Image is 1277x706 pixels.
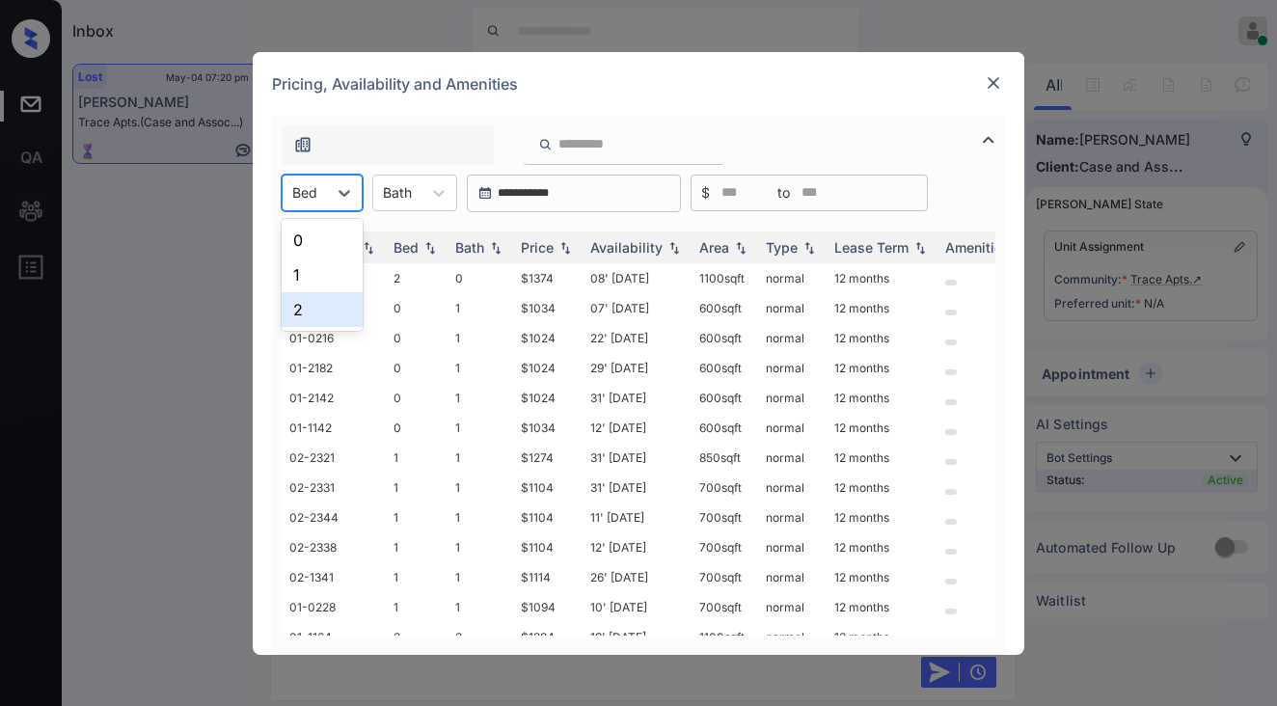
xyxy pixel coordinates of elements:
td: 01-2182 [282,353,386,383]
td: 02-2344 [282,502,386,532]
td: 1 [448,473,513,502]
td: normal [758,323,827,353]
div: Bed [394,239,419,256]
td: $1274 [513,443,583,473]
td: 1 [386,443,448,473]
td: 600 sqft [692,413,758,443]
td: 0 [386,383,448,413]
td: $1104 [513,532,583,562]
div: Availability [590,239,663,256]
td: 26' [DATE] [583,562,692,592]
td: 01-1164 [282,622,386,652]
td: 2 [386,263,448,293]
td: 02-2321 [282,443,386,473]
div: 0 [282,223,363,258]
div: Amenities [945,239,1010,256]
td: 700 sqft [692,562,758,592]
td: $1024 [513,383,583,413]
div: 1 [282,258,363,292]
td: $1374 [513,263,583,293]
td: 1 [448,293,513,323]
td: normal [758,293,827,323]
td: normal [758,353,827,383]
td: 12 months [827,353,937,383]
td: 1100 sqft [692,622,758,652]
td: 1 [448,323,513,353]
td: 850 sqft [692,443,758,473]
td: 12 months [827,473,937,502]
td: 1 [386,473,448,502]
td: $1034 [513,413,583,443]
td: 1 [448,592,513,622]
img: close [984,73,1003,93]
td: 01-1142 [282,413,386,443]
div: Price [521,239,554,256]
td: 12 months [827,502,937,532]
td: 12' [DATE] [583,413,692,443]
td: 12 months [827,562,937,592]
td: 1100 sqft [692,263,758,293]
td: 600 sqft [692,383,758,413]
td: normal [758,622,827,652]
div: Bath [455,239,484,256]
td: 02-1341 [282,562,386,592]
td: normal [758,413,827,443]
td: 1 [448,532,513,562]
td: 1 [386,532,448,562]
td: 29' [DATE] [583,353,692,383]
td: 12 months [827,413,937,443]
td: 1 [448,562,513,592]
td: 0 [386,323,448,353]
td: 0 [448,263,513,293]
td: $1114 [513,562,583,592]
td: $1384 [513,622,583,652]
td: 700 sqft [692,592,758,622]
td: 31' [DATE] [583,473,692,502]
td: normal [758,263,827,293]
td: 600 sqft [692,323,758,353]
td: 700 sqft [692,532,758,562]
td: 31' [DATE] [583,383,692,413]
img: sorting [421,240,440,254]
img: sorting [731,240,750,254]
td: 700 sqft [692,473,758,502]
span: $ [701,182,710,204]
td: 02-2331 [282,473,386,502]
td: 12 months [827,293,937,323]
td: 2 [448,622,513,652]
img: sorting [556,240,575,254]
td: $1024 [513,353,583,383]
td: 1 [386,592,448,622]
td: 1 [386,502,448,532]
td: 19' [DATE] [583,622,692,652]
div: 2 [282,292,363,327]
td: 11' [DATE] [583,502,692,532]
td: 2 [386,622,448,652]
td: 1 [448,383,513,413]
td: 12 months [827,622,937,652]
td: 1 [448,502,513,532]
td: 12 months [827,592,937,622]
td: 07' [DATE] [583,293,692,323]
img: sorting [665,240,684,254]
td: normal [758,562,827,592]
img: icon-zuma [538,136,553,153]
img: sorting [910,240,930,254]
img: icon-zuma [293,135,312,154]
td: 10' [DATE] [583,592,692,622]
td: 1 [448,353,513,383]
div: Pricing, Availability and Amenities [253,52,1024,116]
img: icon-zuma [977,128,1000,151]
td: $1024 [513,323,583,353]
td: normal [758,592,827,622]
td: 01-0216 [282,323,386,353]
td: 0 [386,413,448,443]
img: sorting [800,240,819,254]
td: 700 sqft [692,502,758,532]
td: 600 sqft [692,293,758,323]
td: 02-2338 [282,532,386,562]
div: Area [699,239,729,256]
td: 0 [386,293,448,323]
td: 12 months [827,532,937,562]
td: normal [758,383,827,413]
